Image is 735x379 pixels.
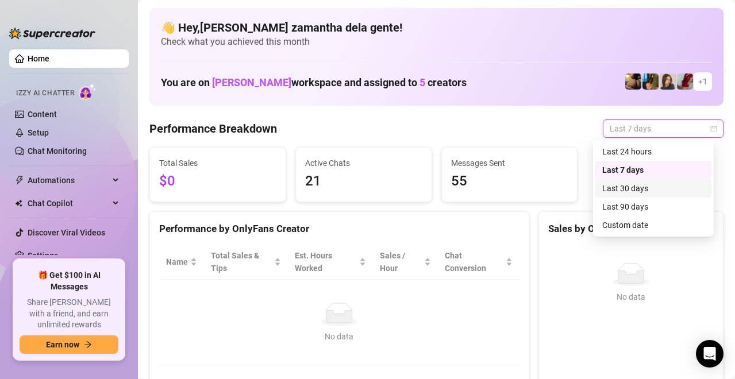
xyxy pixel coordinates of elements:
[660,74,676,90] img: Nina
[166,256,188,268] span: Name
[20,335,118,354] button: Earn nowarrow-right
[420,76,425,88] span: 5
[602,219,705,231] div: Custom date
[20,297,118,331] span: Share [PERSON_NAME] with a friend, and earn unlimited rewards
[380,249,422,274] span: Sales / Hour
[677,74,693,90] img: Esme
[602,200,705,213] div: Last 90 days
[28,146,87,156] a: Chat Monitoring
[602,164,705,176] div: Last 7 days
[204,245,288,280] th: Total Sales & Tips
[610,120,717,137] span: Last 7 days
[451,157,568,169] span: Messages Sent
[595,142,711,161] div: Last 24 hours
[212,76,291,88] span: [PERSON_NAME]
[28,128,49,137] a: Setup
[305,171,422,192] span: 21
[602,145,705,158] div: Last 24 hours
[553,291,709,303] div: No data
[445,249,503,274] span: Chat Conversion
[159,171,276,192] span: $0
[161,76,467,89] h1: You are on workspace and assigned to creators
[161,20,712,36] h4: 👋 Hey, [PERSON_NAME] zamantha dela gente !
[211,249,272,274] span: Total Sales & Tips
[15,199,22,207] img: Chat Copilot
[79,83,97,100] img: AI Chatter
[159,245,204,280] th: Name
[9,28,95,39] img: logo-BBDzfeDw.svg
[16,88,74,99] span: Izzy AI Chatter
[28,110,57,119] a: Content
[149,121,277,137] h4: Performance Breakdown
[28,251,58,260] a: Settings
[696,340,724,368] div: Open Intercom Messenger
[625,74,641,90] img: Peachy
[595,179,711,198] div: Last 30 days
[28,54,49,63] a: Home
[548,221,714,237] div: Sales by OnlyFans Creator
[295,249,357,274] div: Est. Hours Worked
[451,171,568,192] span: 55
[159,221,519,237] div: Performance by OnlyFans Creator
[161,36,712,48] span: Check what you achieved this month
[28,171,109,189] span: Automations
[710,125,717,132] span: calendar
[642,74,659,90] img: Milly
[305,157,422,169] span: Active Chats
[20,270,118,292] span: 🎁 Get $100 in AI Messages
[171,330,508,343] div: No data
[602,182,705,195] div: Last 30 days
[438,245,519,280] th: Chat Conversion
[159,157,276,169] span: Total Sales
[28,194,109,212] span: Chat Copilot
[28,228,105,237] a: Discover Viral Videos
[46,340,79,349] span: Earn now
[595,161,711,179] div: Last 7 days
[373,245,438,280] th: Sales / Hour
[84,341,92,349] span: arrow-right
[15,176,24,185] span: thunderbolt
[595,198,711,216] div: Last 90 days
[698,75,707,88] span: + 1
[595,216,711,234] div: Custom date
